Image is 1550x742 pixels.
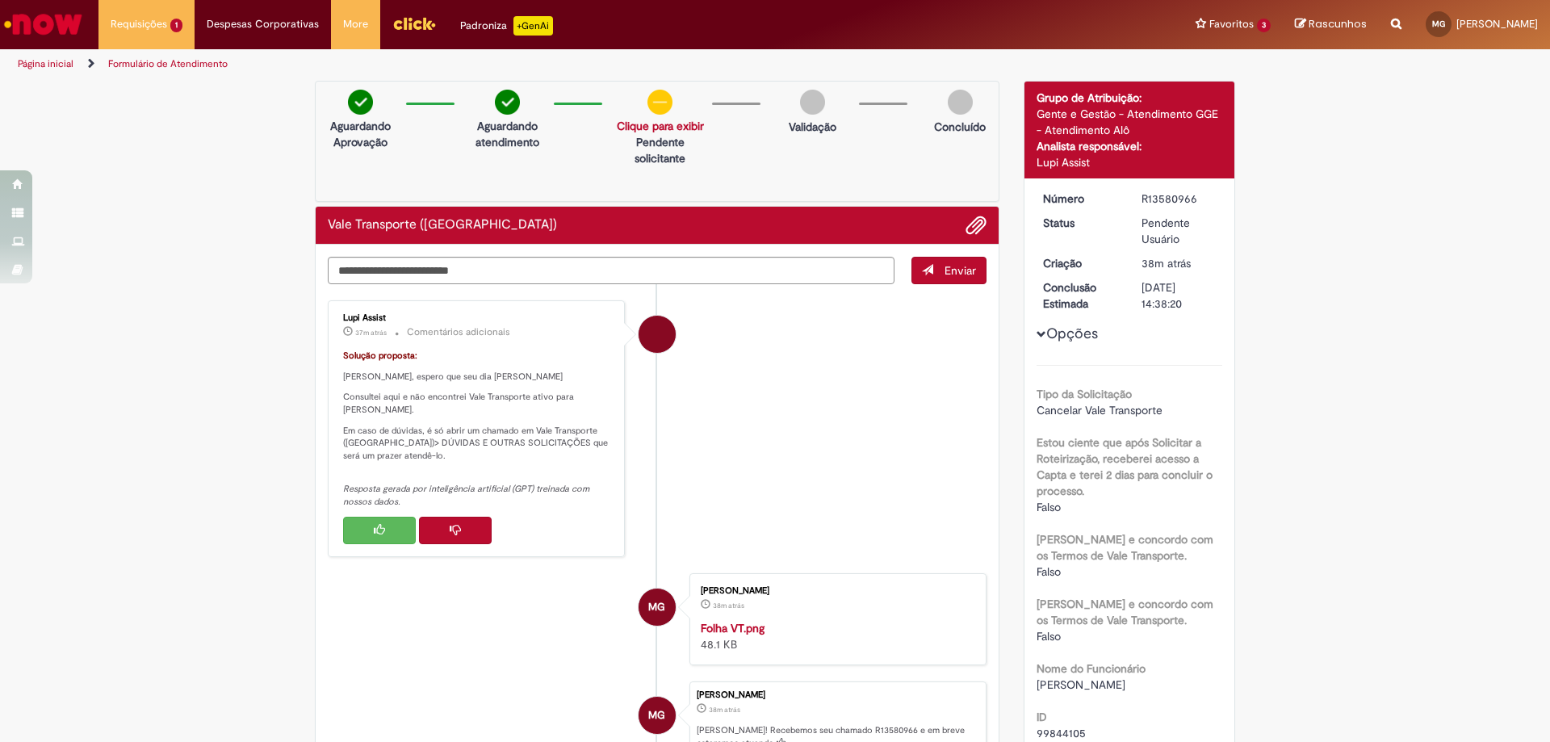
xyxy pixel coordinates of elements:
textarea: Digite sua mensagem aqui... [328,257,894,284]
img: click_logo_yellow_360x200.png [392,11,436,36]
p: Concluído [934,119,986,135]
div: Lupi Assist [343,313,612,323]
h2: Vale Transporte (VT) Histórico de tíquete [328,218,557,233]
font: Solução proposta: [343,350,417,362]
span: 38m atrás [709,705,740,715]
div: Pendente Usuário [1142,215,1217,247]
div: Padroniza [460,16,553,36]
time: 30/09/2025 11:37:41 [713,601,744,610]
div: Grupo de Atribuição: [1037,90,1223,106]
em: Resposta gerada por inteligência artificial (GPT) treinada com nossos dados. [343,483,592,508]
span: 3 [1257,19,1271,32]
p: Aguardando Aprovação [322,118,398,150]
time: 30/09/2025 11:38:19 [355,328,387,337]
img: img-circle-grey.png [948,90,973,115]
p: Em caso de dúvidas, é só abrir um chamado em Vale Transporte ([GEOGRAPHIC_DATA])> DÚVIDAS E OUTRA... [343,425,612,463]
span: [PERSON_NAME] [1037,677,1125,692]
time: 30/09/2025 11:38:13 [1142,256,1191,270]
b: Estou ciente que após Solicitar a Roteirização, receberei acesso a Capta e terei 2 dias para conc... [1037,435,1213,498]
span: MG [648,696,665,735]
div: [PERSON_NAME] [701,586,970,596]
a: Folha VT.png [701,621,765,635]
p: Consultei aqui e não encontrei Vale Transporte ativo para [PERSON_NAME]. [343,391,612,416]
div: Analista responsável: [1037,138,1223,154]
div: Lupi Assist [1037,154,1223,170]
p: Aguardando atendimento [469,118,545,150]
dt: Número [1031,191,1130,207]
a: Página inicial [18,57,73,70]
dt: Criação [1031,255,1130,271]
div: R13580966 [1142,191,1217,207]
span: MG [1432,19,1445,29]
a: Clique para exibir [617,119,704,133]
div: Murillo Henrique Giovanella [639,589,676,626]
p: [PERSON_NAME], espero que seu dia [PERSON_NAME] [343,371,612,384]
div: 30/09/2025 11:38:13 [1142,255,1217,271]
p: +GenAi [513,16,553,36]
time: 30/09/2025 11:38:13 [709,705,740,715]
ul: Trilhas de página [12,49,1021,79]
a: Rascunhos [1295,17,1367,32]
button: Adicionar anexos [966,215,987,236]
div: Gente e Gestão - Atendimento GGE - Atendimento Alô [1037,106,1223,138]
span: 38m atrás [713,601,744,610]
span: Despesas Corporativas [207,16,319,32]
span: 37m atrás [355,328,387,337]
span: 1 [170,19,182,32]
p: Pendente solicitante [617,134,704,166]
dt: Status [1031,215,1130,231]
b: [PERSON_NAME] e concordo com os Termos de Vale Transporte. [1037,597,1213,627]
span: Favoritos [1209,16,1254,32]
span: Falso [1037,500,1061,514]
b: [PERSON_NAME] e concordo com os Termos de Vale Transporte. [1037,532,1213,563]
button: Enviar [911,257,987,284]
span: Rascunhos [1309,16,1367,31]
p: Validação [789,119,836,135]
div: Murillo Henrique Giovanella [639,697,676,734]
b: Tipo da Solicitação [1037,387,1132,401]
img: check-circle-green.png [495,90,520,115]
span: Falso [1037,629,1061,643]
img: circle-minus.png [647,90,672,115]
div: [DATE] 14:38:20 [1142,279,1217,312]
span: [PERSON_NAME] [1456,17,1538,31]
img: img-circle-grey.png [800,90,825,115]
span: More [343,16,368,32]
div: [PERSON_NAME] [697,690,978,700]
span: Falso [1037,564,1061,579]
span: 99844105 [1037,726,1086,740]
a: Formulário de Atendimento [108,57,228,70]
dt: Conclusão Estimada [1031,279,1130,312]
img: check-circle-green.png [348,90,373,115]
span: Cancelar Vale Transporte [1037,403,1162,417]
div: 48.1 KB [701,620,970,652]
img: ServiceNow [2,8,85,40]
span: MG [648,588,665,627]
span: Requisições [111,16,167,32]
b: Nome do Funcionário [1037,661,1146,676]
b: ID [1037,710,1047,724]
div: Lupi Assist [639,316,676,353]
span: Enviar [945,263,976,278]
small: Comentários adicionais [407,325,510,339]
span: 38m atrás [1142,256,1191,270]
